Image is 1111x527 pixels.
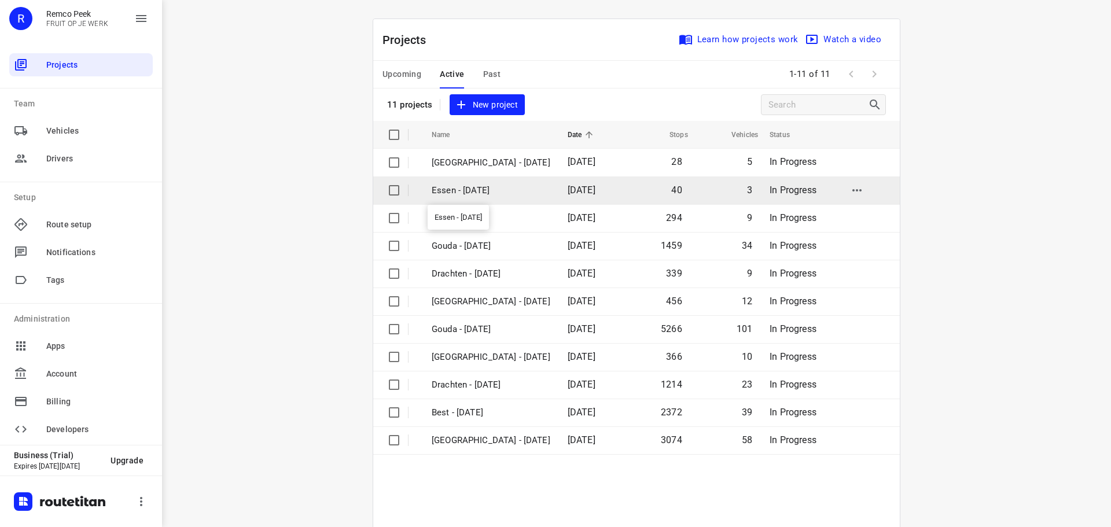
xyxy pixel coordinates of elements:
p: Zwolle - Tuesday [432,295,550,308]
span: In Progress [770,323,816,334]
span: 294 [666,212,682,223]
span: 1-11 of 11 [785,62,835,87]
p: Setup [14,191,153,204]
span: [DATE] [568,268,595,279]
span: Previous Page [840,62,863,86]
p: Gouda - Monday [432,323,550,336]
p: Drachten - Monday [432,378,550,392]
span: Upgrade [111,456,144,465]
div: Tags [9,268,153,292]
button: New project [450,94,525,116]
span: Stops [654,128,688,142]
span: Drivers [46,153,148,165]
p: Best - Tuesday [432,212,550,225]
span: 12 [742,296,752,307]
p: Remco Peek [46,9,108,19]
span: In Progress [770,351,816,362]
input: Search projects [768,96,868,114]
div: Search [868,98,885,112]
span: [DATE] [568,240,595,251]
div: Projects [9,53,153,76]
div: Vehicles [9,119,153,142]
span: [DATE] [568,351,595,362]
p: Best - Monday [432,406,550,419]
p: Administration [14,313,153,325]
span: 3074 [661,434,682,445]
span: In Progress [770,156,816,167]
span: Date [568,128,597,142]
p: Expires [DATE][DATE] [14,462,101,470]
span: 28 [671,156,682,167]
p: Projects [382,31,436,49]
span: Billing [46,396,148,408]
span: Active [440,67,464,82]
span: Notifications [46,246,148,259]
button: Upgrade [101,450,153,471]
span: [DATE] [568,379,595,390]
p: Gouda - Tuesday [432,239,550,253]
span: Name [432,128,465,142]
span: 366 [666,351,682,362]
span: 9 [747,268,752,279]
span: 10 [742,351,752,362]
span: 39 [742,407,752,418]
span: 58 [742,434,752,445]
span: [DATE] [568,296,595,307]
span: Developers [46,423,148,436]
span: 34 [742,240,752,251]
span: Vehicles [46,125,148,137]
span: Apps [46,340,148,352]
span: Route setup [46,219,148,231]
div: Apps [9,334,153,358]
div: Billing [9,390,153,413]
span: Status [770,128,805,142]
span: 1459 [661,240,682,251]
p: Antwerpen - Monday [432,351,550,364]
span: Projects [46,59,148,71]
span: In Progress [770,379,816,390]
span: Past [483,67,501,82]
span: In Progress [770,212,816,223]
div: Account [9,362,153,385]
span: In Progress [770,407,816,418]
span: Next Page [863,62,886,86]
span: 101 [737,323,753,334]
p: Business (Trial) [14,451,101,460]
span: In Progress [770,296,816,307]
span: In Progress [770,185,816,196]
span: 339 [666,268,682,279]
span: [DATE] [568,212,595,223]
span: 40 [671,185,682,196]
span: [DATE] [568,434,595,445]
span: 2372 [661,407,682,418]
span: 23 [742,379,752,390]
span: 456 [666,296,682,307]
p: 11 projects [387,99,433,110]
span: [DATE] [568,407,595,418]
span: [DATE] [568,323,595,334]
div: Drivers [9,147,153,170]
span: In Progress [770,240,816,251]
p: Drachten - Tuesday [432,267,550,281]
div: Route setup [9,213,153,236]
span: 5 [747,156,752,167]
span: 5266 [661,323,682,334]
p: Zwolle - Monday [432,434,550,447]
span: New project [457,98,518,112]
p: FRUIT OP JE WERK [46,20,108,28]
span: In Progress [770,434,816,445]
span: In Progress [770,268,816,279]
p: [GEOGRAPHIC_DATA] - [DATE] [432,156,550,169]
p: Team [14,98,153,110]
div: Notifications [9,241,153,264]
span: 9 [747,212,752,223]
p: Essen - [DATE] [432,184,550,197]
span: [DATE] [568,185,595,196]
span: Upcoming [382,67,421,82]
span: Tags [46,274,148,286]
span: Account [46,368,148,380]
span: 1214 [661,379,682,390]
span: [DATE] [568,156,595,167]
span: Vehicles [716,128,758,142]
span: 3 [747,185,752,196]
